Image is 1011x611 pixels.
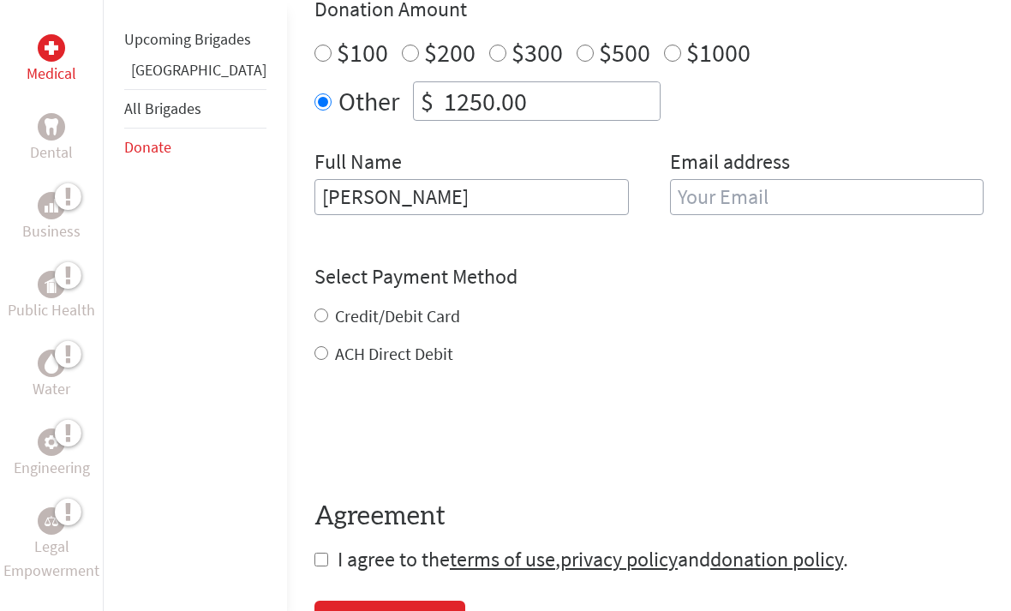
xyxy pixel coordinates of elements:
img: Public Health [45,276,58,293]
p: Legal Empowerment [3,535,99,583]
a: Donate [124,137,171,157]
a: [GEOGRAPHIC_DATA] [131,60,266,80]
img: Medical [45,41,58,55]
label: Email address [670,148,790,179]
p: Water [33,377,70,401]
a: MedicalMedical [27,34,76,86]
img: Dental [45,118,58,135]
a: privacy policy [560,546,678,572]
p: Dental [30,141,73,165]
label: $300 [511,36,563,69]
div: Medical [38,34,65,62]
a: All Brigades [124,99,201,118]
a: BusinessBusiness [22,192,81,243]
label: ACH Direct Debit [335,343,453,364]
label: $200 [424,36,476,69]
a: Upcoming Brigades [124,29,251,49]
div: $ [414,82,440,120]
label: Full Name [314,148,402,179]
a: Legal EmpowermentLegal Empowerment [3,507,99,583]
h4: Select Payment Method [314,263,984,291]
div: Public Health [38,271,65,298]
img: Legal Empowerment [45,516,58,526]
li: Donate [124,129,266,166]
a: Public HealthPublic Health [8,271,95,322]
a: donation policy [710,546,843,572]
img: Water [45,353,58,373]
li: Upcoming Brigades [124,21,266,58]
label: $500 [599,36,650,69]
p: Medical [27,62,76,86]
li: All Brigades [124,89,266,129]
a: terms of use [450,546,555,572]
div: Dental [38,113,65,141]
div: Water [38,350,65,377]
iframe: reCAPTCHA [314,400,575,467]
div: Engineering [38,428,65,456]
div: Legal Empowerment [38,507,65,535]
label: $1000 [686,36,751,69]
img: Business [45,199,58,213]
a: WaterWater [33,350,70,401]
span: I agree to the , and . [338,546,848,572]
a: EngineeringEngineering [14,428,90,480]
p: Public Health [8,298,95,322]
img: Engineering [45,435,58,449]
div: Business [38,192,65,219]
p: Engineering [14,456,90,480]
input: Your Email [670,179,984,215]
label: $100 [337,36,388,69]
input: Enter Full Name [314,179,629,215]
label: Other [338,81,399,121]
input: Enter Amount [440,82,660,120]
label: Credit/Debit Card [335,305,460,326]
a: DentalDental [30,113,73,165]
li: Panama [124,58,266,89]
h4: Agreement [314,501,984,532]
p: Business [22,219,81,243]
